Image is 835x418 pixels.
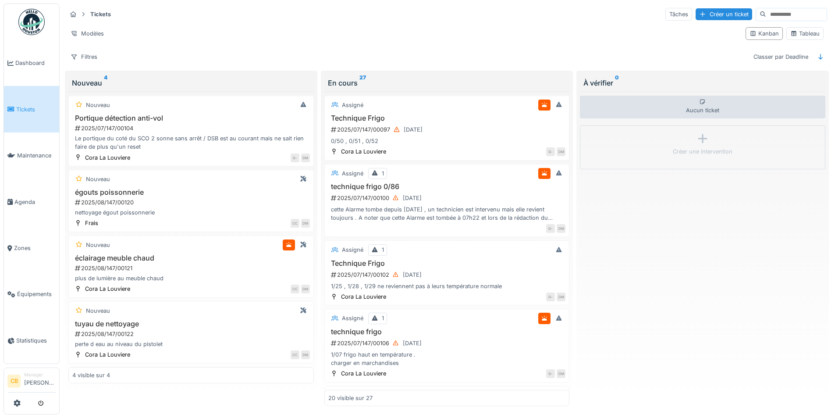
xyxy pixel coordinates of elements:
div: Cora La Louviere [341,369,386,378]
span: Zones [14,244,56,252]
h3: éclairage meuble chaud [72,254,310,262]
a: Zones [4,225,59,271]
h3: Portique détection anti-vol [72,114,310,122]
div: Assigné [342,246,363,254]
div: 2025/08/147/00120 [74,198,310,207]
div: Tâches [665,8,692,21]
div: Cora La Louviere [85,285,130,293]
div: Nouveau [86,307,110,315]
span: Agenda [14,198,56,206]
h3: Technique Frigo [328,259,566,268]
div: [DATE] [403,194,422,202]
div: Cora La Louviere [85,154,130,162]
div: Manager [24,372,56,378]
a: CB Manager[PERSON_NAME] [7,372,56,393]
div: [DATE] [403,339,422,347]
div: 1 [382,246,384,254]
img: Badge_color-CXgf-gQk.svg [18,9,45,35]
div: 2025/08/147/00121 [74,264,310,272]
div: [DATE] [404,125,423,134]
h3: tuyau de nettoyage [72,320,310,328]
strong: Tickets [87,10,114,18]
div: Nouveau [86,101,110,109]
div: 1/25 , 1/28 , 1/29 ne reviennent pas à leurs température normale [328,282,566,290]
div: 2025/07/147/00104 [74,124,310,132]
div: CC [291,219,299,228]
div: 4 visible sur 4 [72,371,110,379]
div: G- [546,369,555,378]
div: CC [291,285,299,293]
div: DM [301,154,310,162]
span: Maintenance [17,151,56,160]
div: 2025/08/147/00122 [74,330,310,338]
div: 1 [382,314,384,322]
div: Cora La Louviere [341,293,386,301]
div: Nouveau [86,175,110,183]
div: Créer une intervention [673,147,732,156]
div: 1/07 frigo haut en température . charger en marchandises [328,350,566,367]
div: Cora La Louviere [85,350,130,359]
div: DM [301,350,310,359]
a: Maintenance [4,132,59,179]
div: nettoyage égout poissonnerie [72,208,310,217]
a: Tickets [4,86,59,132]
div: plus de lumière au meuble chaud [72,274,310,282]
div: G- [546,293,555,301]
div: À vérifier [583,78,822,88]
div: Filtres [67,50,101,63]
div: 2025/07/147/00100 [330,193,566,204]
div: [DATE] [403,271,422,279]
div: DM [301,285,310,293]
div: Tableau [790,29,820,38]
a: Agenda [4,179,59,225]
div: Assigné [342,101,363,109]
div: Le portique du coté du SCO 2 sonne sans arrêt / DSB est au courant mais ne sait rien faire de plu... [72,134,310,151]
a: Équipements [4,271,59,317]
div: DM [557,369,565,378]
div: CC [291,350,299,359]
span: Dashboard [15,59,56,67]
div: DM [557,147,565,156]
div: DM [301,219,310,228]
div: En cours [328,78,566,88]
div: cette Alarme tombe depuis [DATE] , un technicien est intervenu mais elle revient toujours . A not... [328,205,566,222]
div: Assigné [342,169,363,178]
div: 2025/07/147/00097 [330,124,566,135]
span: Équipements [17,290,56,298]
div: G- [546,147,555,156]
li: [PERSON_NAME] [24,372,56,390]
div: Frais [85,219,98,227]
h3: technique frigo [328,328,566,336]
div: 20 visible sur 27 [328,394,373,402]
li: CB [7,375,21,388]
div: 2025/07/147/00102 [330,269,566,280]
div: Modèles [67,27,108,40]
sup: 4 [104,78,107,88]
h3: Technique Frigo [328,114,566,122]
div: G- [546,224,555,233]
div: perte d eau au niveau du pistolet [72,340,310,348]
div: DM [557,293,565,301]
div: Assigné [342,314,363,322]
div: Kanban [750,29,779,38]
div: G- [291,154,299,162]
sup: 27 [359,78,366,88]
div: 2025/07/147/00106 [330,338,566,349]
div: 1 [382,169,384,178]
div: Nouveau [72,78,310,88]
div: DM [557,224,565,233]
div: Nouveau [86,241,110,249]
a: Dashboard [4,40,59,86]
span: Statistiques [16,336,56,345]
div: Aucun ticket [580,96,825,118]
span: Tickets [16,105,56,114]
div: Classer par Deadline [750,50,812,63]
h3: technique frigo 0/86 [328,182,566,191]
h3: égouts poissonnerie [72,188,310,196]
div: 0/50 , 0/51 , 0/52 [328,137,566,145]
div: Cora La Louviere [341,147,386,156]
div: Créer un ticket [696,8,752,20]
a: Statistiques [4,318,59,364]
sup: 0 [615,78,619,88]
